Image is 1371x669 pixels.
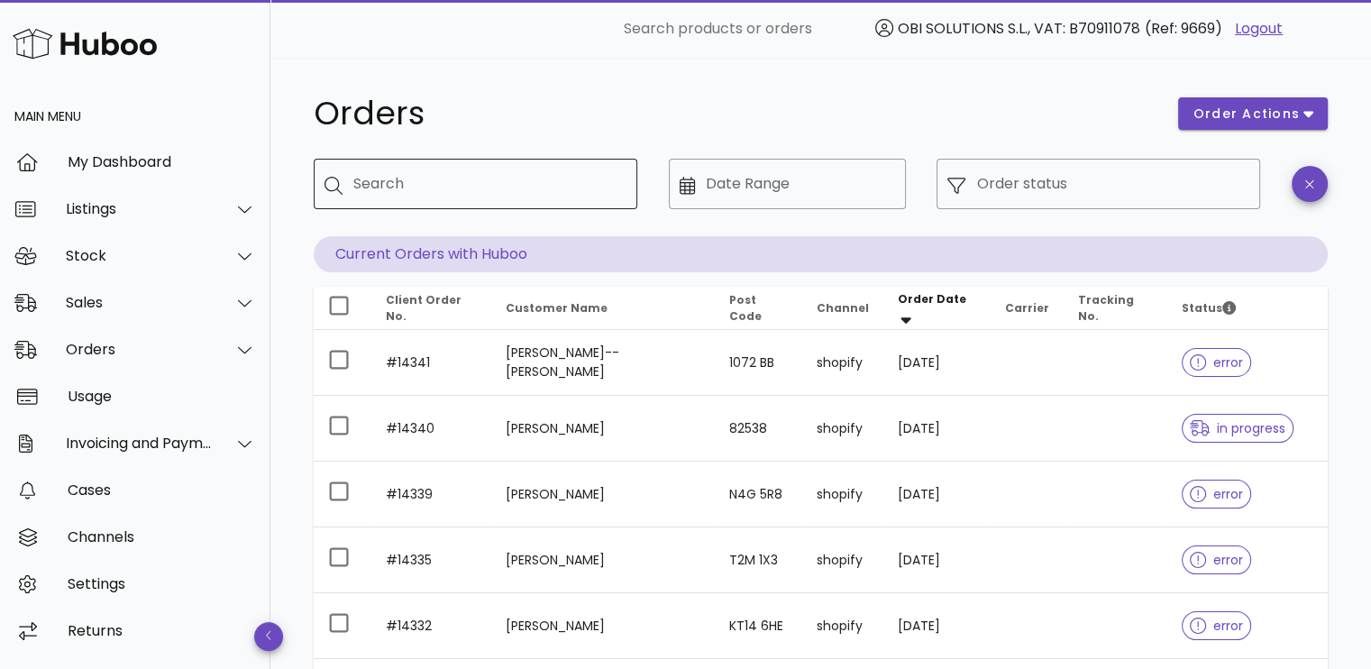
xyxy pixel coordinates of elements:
span: Carrier [1005,300,1049,316]
h1: Orders [314,97,1156,130]
span: error [1190,488,1243,500]
img: Huboo Logo [13,24,157,63]
div: Returns [68,622,256,639]
td: [DATE] [883,462,990,527]
span: Post Code [729,292,762,324]
div: Cases [68,481,256,499]
td: #14339 [371,462,491,527]
td: shopify [802,593,883,659]
th: Client Order No. [371,287,491,330]
span: error [1190,356,1243,369]
span: error [1190,619,1243,632]
td: [PERSON_NAME] [491,527,716,593]
div: Stock [66,247,213,264]
span: (Ref: 9669) [1145,18,1222,39]
td: shopify [802,330,883,396]
td: N4G 5R8 [715,462,802,527]
div: Usage [68,388,256,405]
div: Invoicing and Payments [66,435,213,452]
td: [DATE] [883,593,990,659]
span: Order Date [898,291,966,307]
span: Client Order No. [386,292,462,324]
td: #14341 [371,330,491,396]
td: shopify [802,527,883,593]
div: Settings [68,575,256,592]
td: [DATE] [883,330,990,396]
span: OBI SOLUTIONS S.L., VAT: B70911078 [898,18,1140,39]
div: My Dashboard [68,153,256,170]
div: Listings [66,200,213,217]
p: Current Orders with Huboo [314,236,1328,272]
div: Sales [66,294,213,311]
span: order actions [1193,105,1301,124]
div: Channels [68,528,256,545]
td: 82538 [715,396,802,462]
span: Channel [817,300,869,316]
td: [PERSON_NAME]--[PERSON_NAME] [491,330,716,396]
th: Carrier [991,287,1064,330]
div: Orders [66,341,213,358]
td: 1072 BB [715,330,802,396]
th: Customer Name [491,287,716,330]
th: Status [1167,287,1328,330]
td: [PERSON_NAME] [491,462,716,527]
td: shopify [802,462,883,527]
button: order actions [1178,97,1328,130]
a: Logout [1235,18,1283,40]
span: Customer Name [506,300,608,316]
td: [DATE] [883,527,990,593]
td: [PERSON_NAME] [491,593,716,659]
th: Order Date: Sorted descending. Activate to remove sorting. [883,287,990,330]
span: Tracking No. [1078,292,1134,324]
th: Post Code [715,287,802,330]
span: in progress [1190,422,1285,435]
th: Tracking No. [1064,287,1168,330]
td: shopify [802,396,883,462]
span: Status [1182,300,1236,316]
th: Channel [802,287,883,330]
td: [DATE] [883,396,990,462]
td: #14332 [371,593,491,659]
td: KT14 6HE [715,593,802,659]
span: error [1190,554,1243,566]
td: #14340 [371,396,491,462]
td: #14335 [371,527,491,593]
td: T2M 1X3 [715,527,802,593]
td: [PERSON_NAME] [491,396,716,462]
